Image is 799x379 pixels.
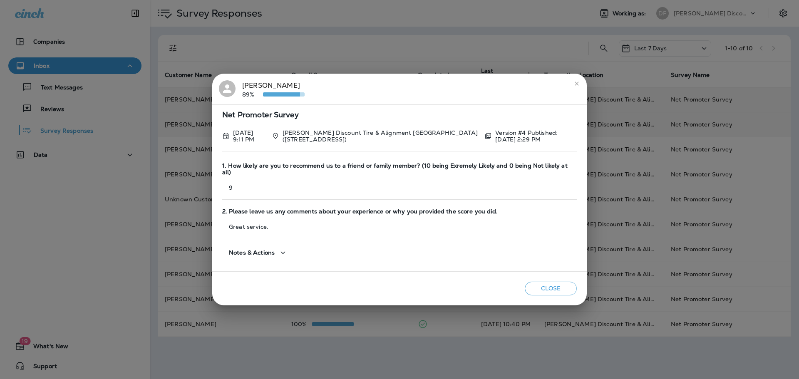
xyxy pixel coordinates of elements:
button: close [570,77,583,90]
span: Notes & Actions [229,249,275,256]
button: Notes & Actions [222,241,295,265]
span: 2. Please leave us any comments about your experience or why you provided the score you did. [222,208,577,215]
p: 89% [242,91,263,98]
p: [PERSON_NAME] Discount Tire & Alignment [GEOGRAPHIC_DATA] ([STREET_ADDRESS]) [283,129,478,143]
button: Close [525,282,577,295]
p: 9 [222,184,577,191]
p: Sep 8, 2025 9:11 PM [233,129,265,143]
p: Great service. [222,223,577,230]
span: Net Promoter Survey [222,111,577,119]
p: Version #4 Published: [DATE] 2:29 PM [495,129,577,143]
span: 1. How likely are you to recommend us to a friend or family member? (10 being Exremely Likely and... [222,162,577,176]
div: [PERSON_NAME] [242,80,305,98]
